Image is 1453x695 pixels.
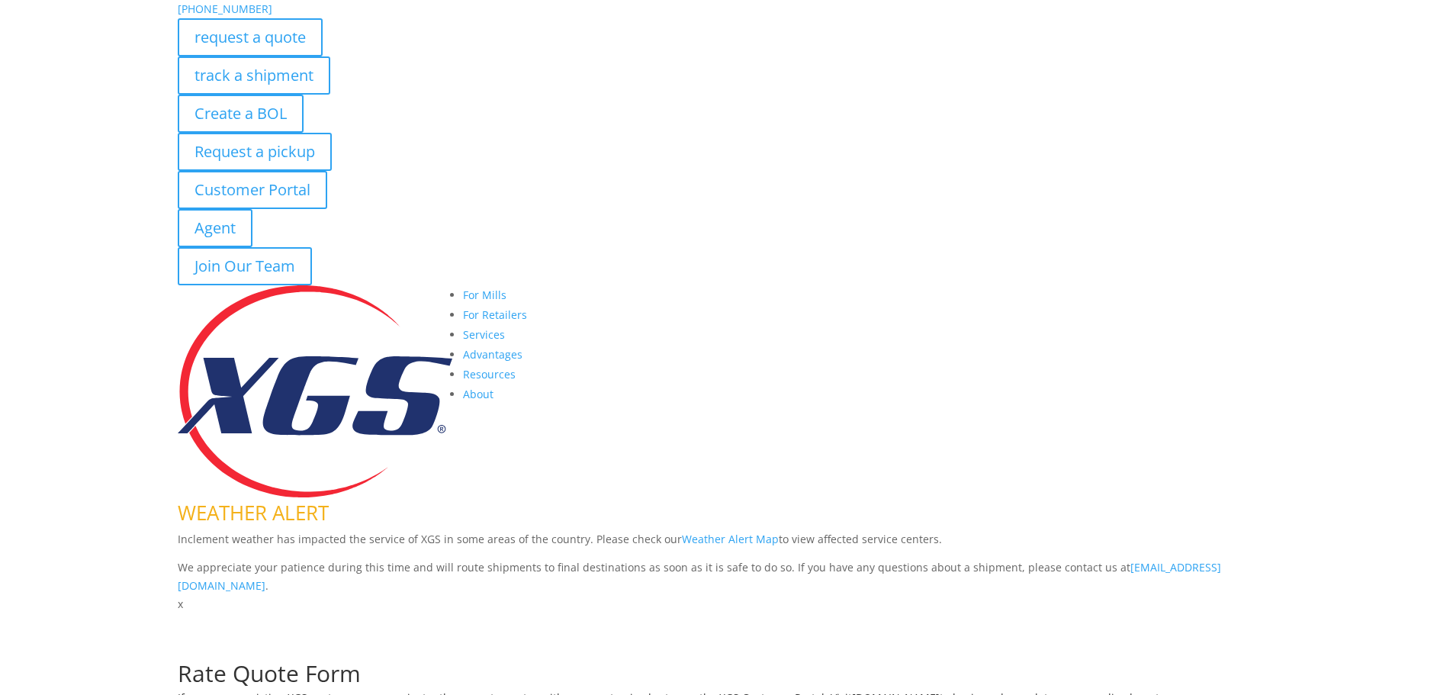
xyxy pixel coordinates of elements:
a: Services [463,327,505,342]
a: track a shipment [178,56,330,95]
a: Weather Alert Map [682,532,779,546]
p: Inclement weather has impacted the service of XGS in some areas of the country. Please check our ... [178,530,1276,559]
h1: Rate Quote Form [178,662,1276,693]
a: For Retailers [463,307,527,322]
a: Join Our Team [178,247,312,285]
span: WEATHER ALERT [178,499,329,526]
a: Agent [178,209,252,247]
a: Create a BOL [178,95,304,133]
a: Advantages [463,347,522,362]
a: Customer Portal [178,171,327,209]
a: For Mills [463,288,506,302]
p: Complete the form below for a customized quote based on your shipping needs. [178,644,1276,662]
a: Request a pickup [178,133,332,171]
p: x [178,595,1276,613]
h1: Request a Quote [178,613,1276,644]
a: request a quote [178,18,323,56]
a: [PHONE_NUMBER] [178,2,272,16]
a: Resources [463,367,516,381]
a: About [463,387,493,401]
p: We appreciate your patience during this time and will route shipments to final destinations as so... [178,558,1276,595]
